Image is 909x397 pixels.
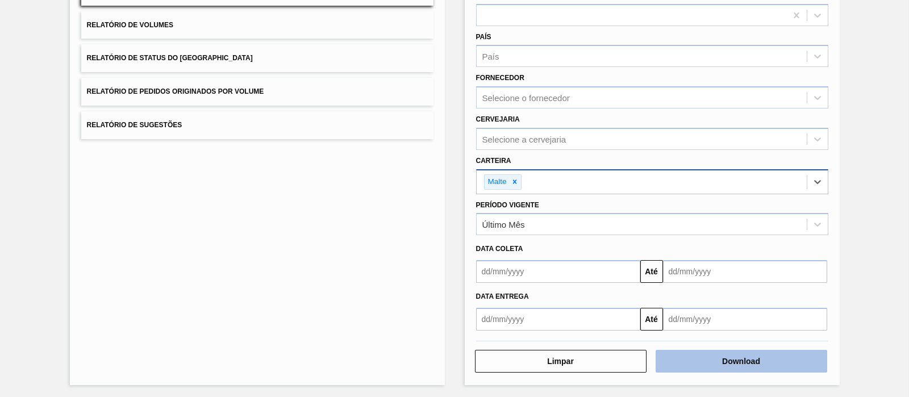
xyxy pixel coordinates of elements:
[476,115,520,123] label: Cervejaria
[476,292,529,300] span: Data entrega
[640,260,663,283] button: Até
[476,157,511,165] label: Carteira
[476,201,539,209] label: Período Vigente
[87,121,182,129] span: Relatório de Sugestões
[476,245,523,253] span: Data coleta
[663,260,827,283] input: dd/mm/yyyy
[656,350,827,373] button: Download
[482,52,499,61] div: País
[640,308,663,331] button: Até
[482,93,570,103] div: Selecione o fornecedor
[482,220,525,229] div: Último Mês
[81,78,433,106] button: Relatório de Pedidos Originados por Volume
[87,54,253,62] span: Relatório de Status do [GEOGRAPHIC_DATA]
[475,350,647,373] button: Limpar
[81,44,433,72] button: Relatório de Status do [GEOGRAPHIC_DATA]
[663,308,827,331] input: dd/mm/yyyy
[485,175,508,189] div: Malte
[87,87,264,95] span: Relatório de Pedidos Originados por Volume
[476,33,491,41] label: País
[482,134,566,144] div: Selecione a cervejaria
[476,260,640,283] input: dd/mm/yyyy
[87,21,173,29] span: Relatório de Volumes
[476,74,524,82] label: Fornecedor
[81,111,433,139] button: Relatório de Sugestões
[476,308,640,331] input: dd/mm/yyyy
[81,11,433,39] button: Relatório de Volumes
